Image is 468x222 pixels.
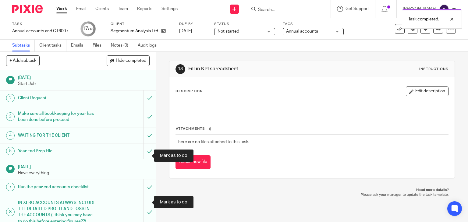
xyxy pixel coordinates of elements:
button: Attach new file [175,155,211,169]
div: 8 [6,208,15,216]
label: Status [214,22,275,26]
a: Team [118,6,128,12]
p: Start Job [18,81,150,87]
div: Annual accounts and CT600 return [12,28,73,34]
h1: Fill in KPI spreadsheet [188,66,325,72]
div: Instructions [419,67,448,72]
p: Segmentum Analysis Ltd [111,28,158,34]
p: Description [175,89,203,94]
div: 7 [6,183,15,191]
p: Please ask your manager to update the task template. [175,192,449,197]
h1: Make sure all bookkeeping for year has been done before proceed [18,109,97,125]
a: Subtasks [12,40,35,51]
span: Not started [218,29,239,33]
span: Hide completed [116,58,146,63]
h1: WAITING FOR THE CLIENT [18,131,97,140]
button: Edit description [406,86,448,96]
div: 17 [83,25,94,32]
h1: Client Request [18,93,97,103]
img: Pixie [12,5,43,13]
h1: Run the year end accounts checklist [18,182,97,192]
h1: Year End Prep File [18,146,97,156]
a: Settings [161,6,178,12]
a: Notes (0) [111,40,133,51]
a: Work [56,6,67,12]
a: Emails [71,40,88,51]
button: Hide completed [107,55,150,66]
p: Have everything [18,170,150,176]
label: Due by [179,22,207,26]
label: Task [12,22,73,26]
a: Reports [137,6,152,12]
div: 18 [175,64,185,74]
p: Need more details? [175,188,449,192]
span: Annual accounts [286,29,318,33]
div: 4 [6,131,15,140]
div: 5 [6,147,15,155]
a: Clients [95,6,109,12]
div: 3 [6,112,15,121]
span: Attachments [176,127,205,130]
a: Files [93,40,106,51]
small: /18 [88,27,94,31]
button: + Add subtask [6,55,40,66]
div: 2 [6,94,15,102]
a: Client tasks [39,40,66,51]
h1: [DATE] [18,162,150,170]
a: Audit logs [138,40,161,51]
a: Email [76,6,86,12]
p: Task completed. [408,16,439,22]
h1: [DATE] [18,73,150,81]
span: [DATE] [179,29,192,33]
img: svg%3E [439,4,449,14]
label: Client [111,22,172,26]
span: There are no files attached to this task. [176,140,249,144]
